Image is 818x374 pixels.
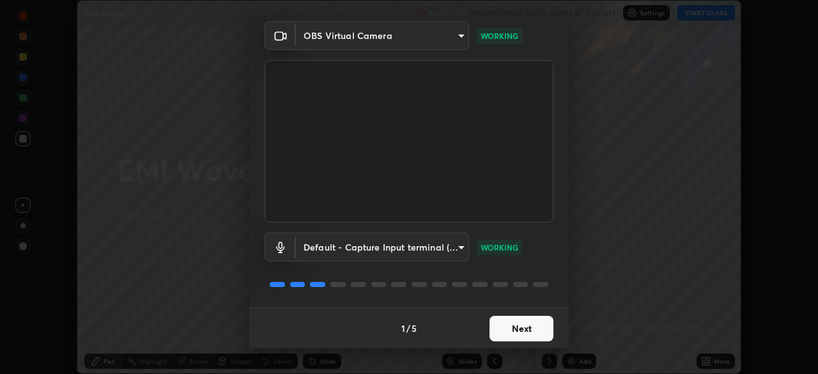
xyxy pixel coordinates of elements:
h4: 5 [412,322,417,335]
button: Next [490,316,553,341]
h4: 1 [401,322,405,335]
p: WORKING [481,242,518,253]
div: OBS Virtual Camera [296,233,469,261]
p: WORKING [481,30,518,42]
div: OBS Virtual Camera [296,21,469,50]
h4: / [406,322,410,335]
